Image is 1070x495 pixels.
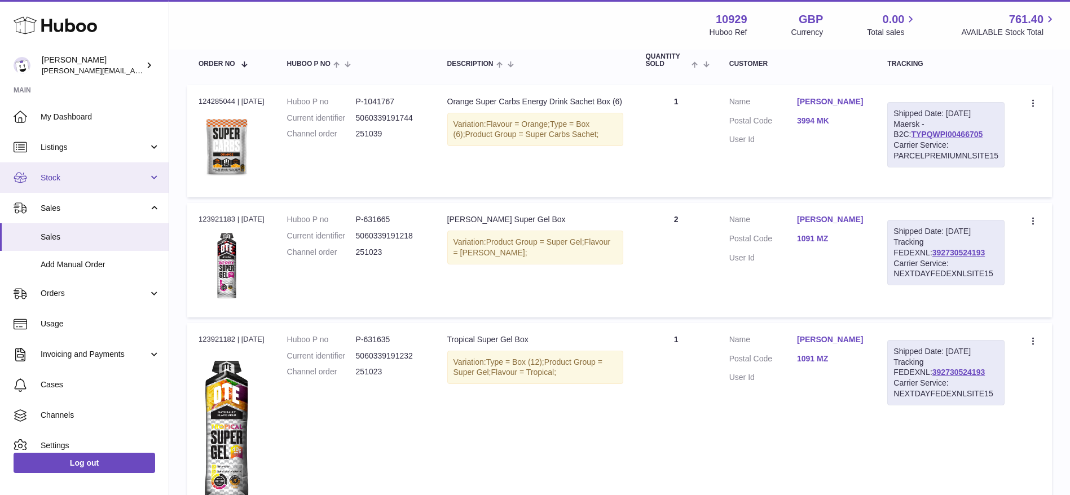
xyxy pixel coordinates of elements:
[447,214,623,225] div: [PERSON_NAME] Super Gel Box
[887,340,1005,405] div: Tracking FEDEXNL:
[710,27,747,38] div: Huboo Ref
[887,60,1005,68] div: Tracking
[447,351,623,384] div: Variation:
[791,27,824,38] div: Currency
[356,214,425,225] dd: P-631665
[41,288,148,299] span: Orders
[41,349,148,360] span: Invoicing and Payments
[41,142,148,153] span: Listings
[486,237,584,246] span: Product Group = Super Gel;
[729,214,797,228] dt: Name
[716,12,747,27] strong: 10929
[287,129,356,139] dt: Channel order
[646,53,689,68] span: Quantity Sold
[447,231,623,264] div: Variation:
[729,96,797,110] dt: Name
[199,110,255,183] img: Orange-Super-Carbs-Sachet-24.png
[287,366,356,377] dt: Channel order
[911,130,983,139] a: TYPQWPI00466705
[797,96,865,107] a: [PERSON_NAME]
[729,134,797,145] dt: User Id
[797,233,865,244] a: 1091 MZ
[356,113,425,123] dd: 5060339191744
[356,351,425,361] dd: 5060339191232
[635,85,718,197] td: 1
[453,237,611,257] span: Flavour = [PERSON_NAME];
[893,378,998,399] div: Carrier Service: NEXTDAYFEDEXNLSITE15
[893,140,998,161] div: Carrier Service: PARCELPREMIUMNLSITE15
[41,173,148,183] span: Stock
[287,214,356,225] dt: Huboo P no
[867,27,917,38] span: Total sales
[887,220,1005,285] div: Tracking FEDEXNL:
[893,226,998,237] div: Shipped Date: [DATE]
[14,453,155,473] a: Log out
[447,60,494,68] span: Description
[356,334,425,345] dd: P-631635
[893,346,998,357] div: Shipped Date: [DATE]
[42,66,226,75] span: [PERSON_NAME][EMAIL_ADDRESS][DOMAIN_NAME]
[41,440,160,451] span: Settings
[887,102,1005,167] div: Maersk - B2C:
[447,113,623,147] div: Variation:
[797,353,865,364] a: 1091 MZ
[491,368,556,377] span: Flavour = Tropical;
[961,12,1056,38] a: 761.40 AVAILABLE Stock Total
[356,129,425,139] dd: 251039
[14,57,30,74] img: thomas@otesports.co.uk
[797,334,865,345] a: [PERSON_NAME]
[729,116,797,129] dt: Postal Code
[447,96,623,107] div: Orange Super Carbs Energy Drink Sachet Box (6)
[199,214,265,224] div: 123921183 | [DATE]
[41,319,160,329] span: Usage
[356,231,425,241] dd: 5060339191218
[893,258,998,280] div: Carrier Service: NEXTDAYFEDEXNLSITE15
[199,96,265,107] div: 124285044 | [DATE]
[199,334,265,344] div: 123921182 | [DATE]
[729,60,865,68] div: Customer
[287,334,356,345] dt: Huboo P no
[287,247,356,258] dt: Channel order
[729,334,797,348] dt: Name
[932,248,985,257] a: 392730524193
[41,379,160,390] span: Cases
[287,113,356,123] dt: Current identifier
[729,233,797,247] dt: Postal Code
[41,112,160,122] span: My Dashboard
[287,351,356,361] dt: Current identifier
[893,108,998,119] div: Shipped Date: [DATE]
[356,247,425,258] dd: 251023
[287,60,331,68] span: Huboo P no
[932,368,985,377] a: 392730524193
[199,228,255,303] img: super-gel.png
[199,60,235,68] span: Order No
[486,357,544,366] span: Type = Box (12);
[797,214,865,225] a: [PERSON_NAME]
[961,27,1056,38] span: AVAILABLE Stock Total
[41,410,160,421] span: Channels
[287,231,356,241] dt: Current identifier
[486,120,550,129] span: Flavour = Orange;
[42,55,143,76] div: [PERSON_NAME]
[1009,12,1043,27] span: 761.40
[883,12,905,27] span: 0.00
[797,116,865,126] a: 3994 MK
[41,203,148,214] span: Sales
[447,334,623,345] div: Tropical Super Gel Box
[356,366,425,377] dd: 251023
[287,96,356,107] dt: Huboo P no
[729,372,797,383] dt: User Id
[41,259,160,270] span: Add Manual Order
[867,12,917,38] a: 0.00 Total sales
[729,253,797,263] dt: User Id
[799,12,823,27] strong: GBP
[729,353,797,367] dt: Postal Code
[635,203,718,317] td: 2
[465,130,599,139] span: Product Group = Super Carbs Sachet;
[41,232,160,242] span: Sales
[356,96,425,107] dd: P-1041767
